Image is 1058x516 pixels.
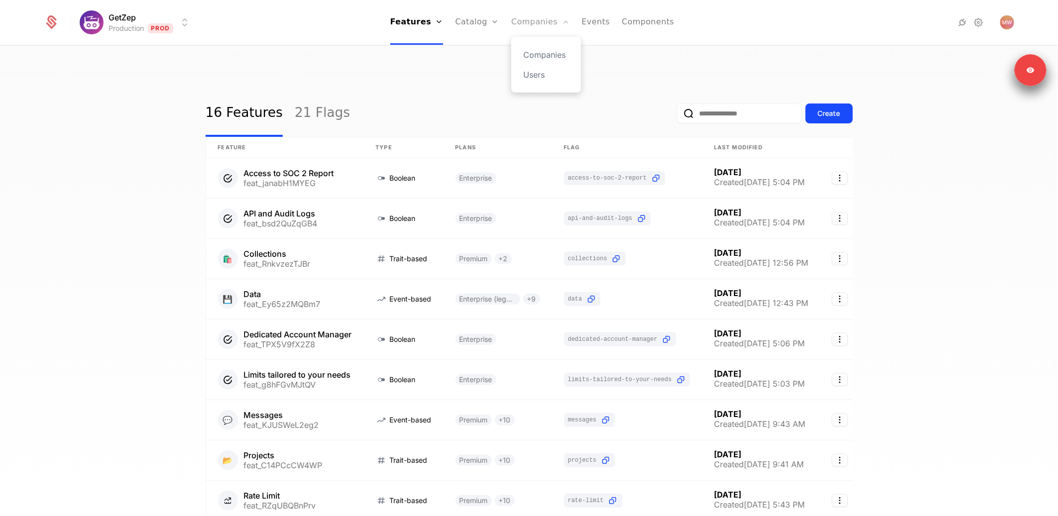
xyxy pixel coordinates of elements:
div: Production [109,23,144,33]
span: GetZep [109,11,136,23]
a: 21 Flags [295,90,350,137]
a: Companies [523,49,569,61]
button: Select action [832,252,848,265]
span: Prod [148,23,173,33]
button: Select action [832,454,848,467]
img: GetZep [80,10,104,34]
th: Last Modified [702,137,820,158]
button: Select action [832,373,848,386]
th: Plans [444,137,552,158]
a: Users [523,69,569,81]
th: Type [364,137,444,158]
button: Select action [832,494,848,507]
button: Select environment [83,11,191,33]
th: Feature [206,137,364,158]
button: Open user button [1000,15,1014,29]
a: 16 Features [206,90,283,137]
th: Flag [552,137,703,158]
img: Matt Wood [1000,15,1014,29]
button: Select action [832,413,848,426]
button: Select action [832,293,848,306]
a: Settings [972,16,984,28]
button: Select action [832,212,848,225]
a: Integrations [956,16,968,28]
button: Select action [832,333,848,346]
button: Create [806,103,853,123]
div: Create [818,108,840,118]
button: Select action [832,172,848,185]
